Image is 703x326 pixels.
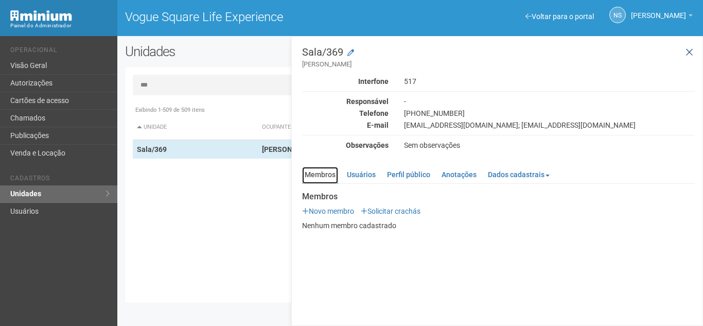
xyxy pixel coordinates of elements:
[302,192,695,201] strong: Membros
[396,97,702,106] div: -
[396,121,702,130] div: [EMAIL_ADDRESS][DOMAIN_NAME]; [EMAIL_ADDRESS][DOMAIN_NAME]
[294,77,396,86] div: Interfone
[294,97,396,106] div: Responsável
[631,13,693,21] a: [PERSON_NAME]
[262,145,318,153] strong: [PERSON_NAME]
[10,175,110,185] li: Cadastros
[302,167,338,184] a: Membros
[631,2,686,20] span: Nicolle Silva
[302,47,695,69] h3: Sala/369
[294,121,396,130] div: E-mail
[302,207,354,215] a: Novo membro
[137,145,167,153] strong: Sala/369
[294,109,396,118] div: Telefone
[361,207,420,215] a: Solicitar crachás
[10,21,110,30] div: Painel do Administrador
[439,167,479,182] a: Anotações
[396,109,702,118] div: [PHONE_NUMBER]
[344,167,378,182] a: Usuários
[609,7,626,23] a: NS
[396,141,702,150] div: Sem observações
[396,77,702,86] div: 517
[525,12,594,21] a: Voltar para o portal
[133,106,688,115] div: Exibindo 1-509 de 509 itens
[10,46,110,57] li: Operacional
[10,10,72,21] img: Minium
[384,167,433,182] a: Perfil público
[125,10,402,24] h1: Vogue Square Life Experience
[302,221,695,230] p: Nenhum membro cadastrado
[485,167,552,182] a: Dados cadastrais
[294,141,396,150] div: Observações
[302,60,695,69] small: [PERSON_NAME]
[133,115,258,140] th: Unidade: activate to sort column descending
[347,48,354,58] a: Modificar a unidade
[258,115,488,140] th: Ocupante: activate to sort column ascending
[125,44,354,59] h2: Unidades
